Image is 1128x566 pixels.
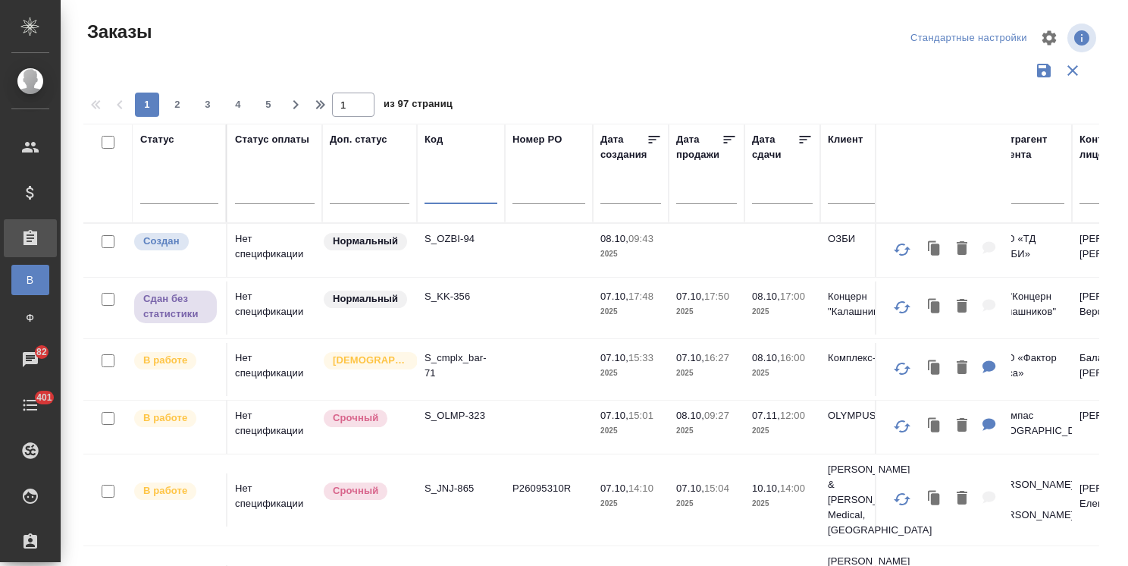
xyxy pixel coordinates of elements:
[676,132,722,162] div: Дата продажи
[949,410,975,442] button: Удалить
[27,344,56,360] span: 82
[333,483,378,498] p: Срочный
[828,462,901,538] p: [PERSON_NAME] & [PERSON_NAME] Medical, [GEOGRAPHIC_DATA]
[752,423,813,439] p: 2025
[676,483,704,494] p: 07.10,
[628,410,653,421] p: 15:01
[780,483,805,494] p: 14:00
[133,408,218,429] div: Выставляет ПМ после принятия заказа от КМа
[512,132,562,147] div: Номер PO
[227,343,322,396] td: Нет спецификации
[828,408,901,423] p: OLYMPUS
[949,234,975,265] button: Удалить
[227,281,322,335] td: Нет спецификации
[600,233,628,244] p: 08.10,
[676,410,704,421] p: 08.10,
[752,496,813,511] p: 2025
[992,408,1064,439] p: Олимпас [GEOGRAPHIC_DATA]
[884,351,920,387] button: Обновить
[920,483,949,514] button: Клонировать
[505,473,593,527] td: P26095310R
[704,291,729,302] p: 17:50
[19,272,42,288] span: В
[330,132,387,147] div: Доп. статус
[425,408,497,423] p: S_OLMP-323
[133,481,218,502] div: Выставляет ПМ после принятия заказа от КМа
[333,410,378,426] p: Срочный
[992,231,1064,262] p: ООО «ТД «ОЗБИ»
[884,289,920,325] button: Обновить
[676,291,704,302] p: 07.10,
[227,473,322,527] td: Нет спецификации
[227,401,322,454] td: Нет спецификации
[752,304,813,319] p: 2025
[143,291,208,322] p: Сдан без статистики
[600,291,628,302] p: 07.10,
[196,93,220,117] button: 3
[143,410,187,426] p: В работе
[752,132,797,162] div: Дата сдачи
[920,291,949,322] button: Клонировать
[140,132,174,147] div: Статус
[600,132,647,162] div: Дата создания
[828,231,901,247] p: ОЗБИ
[143,353,187,368] p: В работе
[322,481,409,502] div: Выставляется автоматически, если на указанный объем услуг необходимо больше времени в стандартном...
[884,408,920,445] button: Обновить
[676,352,704,363] p: 07.10,
[752,410,780,421] p: 07.11,
[256,97,280,112] span: 5
[226,93,250,117] button: 4
[992,132,1064,162] div: Контрагент клиента
[1029,56,1058,85] button: Сохранить фильтры
[425,481,497,496] p: S_JNJ-865
[600,483,628,494] p: 07.10,
[600,366,661,381] p: 2025
[920,234,949,265] button: Клонировать
[1031,20,1067,56] span: Настроить таблицу
[333,234,398,249] p: Нормальный
[227,224,322,277] td: Нет спецификации
[992,351,1064,381] p: ООО «Фактор Вкуса»
[165,97,190,112] span: 2
[884,481,920,517] button: Обновить
[425,132,443,147] div: Код
[828,132,863,147] div: Клиент
[322,408,409,429] div: Выставляется автоматически, если на указанный объем услуг необходимо больше времени в стандартном...
[333,353,409,368] p: [DEMOGRAPHIC_DATA]
[907,27,1031,50] div: split button
[628,291,653,302] p: 17:48
[4,341,57,379] a: 82
[752,291,780,302] p: 08.10,
[322,351,409,371] div: Выставляется автоматически для первых 3 заказов нового контактного лица. Особое внимание
[949,353,975,384] button: Удалить
[143,483,187,498] p: В работе
[676,304,737,319] p: 2025
[949,291,975,322] button: Удалить
[19,310,42,325] span: Ф
[600,304,661,319] p: 2025
[235,132,309,147] div: Статус оплаты
[780,410,805,421] p: 12:00
[884,231,920,268] button: Обновить
[165,93,190,117] button: 2
[133,289,218,325] div: Выставляет ПМ, когда заказ сдан КМу, но начисления еще не проведены
[1058,56,1087,85] button: Сбросить фильтры
[780,352,805,363] p: 16:00
[704,410,729,421] p: 09:27
[600,352,628,363] p: 07.10,
[780,291,805,302] p: 17:00
[1067,24,1099,52] span: Посмотреть информацию
[676,366,737,381] p: 2025
[425,289,497,304] p: S_KK-356
[600,423,661,439] p: 2025
[196,97,220,112] span: 3
[676,496,737,511] p: 2025
[384,95,453,117] span: из 97 страниц
[4,386,57,424] a: 401
[752,352,780,363] p: 08.10,
[920,353,949,384] button: Клонировать
[628,352,653,363] p: 15:33
[83,20,152,44] span: Заказы
[704,352,729,363] p: 16:27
